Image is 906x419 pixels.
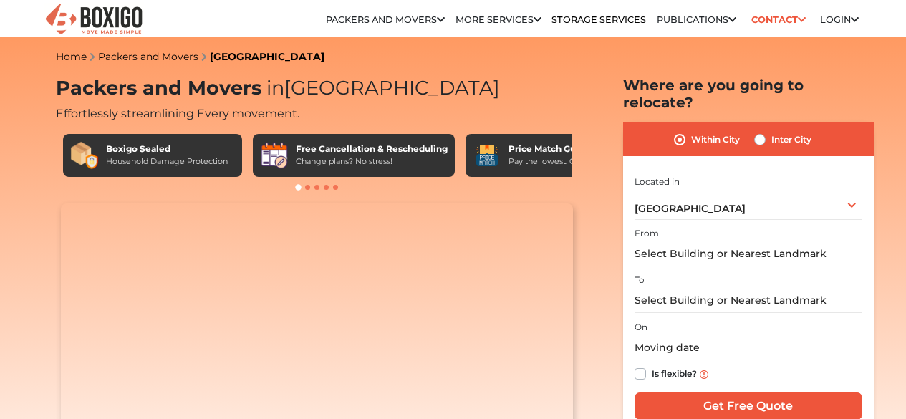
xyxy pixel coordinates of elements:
label: On [635,321,647,334]
a: Publications [657,14,736,25]
a: Home [56,50,87,63]
img: Boxigo [44,2,144,37]
div: Pay the lowest. Guaranteed! [509,155,617,168]
a: More services [456,14,541,25]
input: Select Building or Nearest Landmark [635,241,862,266]
div: Price Match Guarantee [509,143,617,155]
a: [GEOGRAPHIC_DATA] [210,50,324,63]
span: [GEOGRAPHIC_DATA] [635,202,746,215]
a: Login [820,14,859,25]
label: Located in [635,175,680,188]
span: in [266,76,284,100]
div: Household Damage Protection [106,155,228,168]
a: Packers and Movers [98,50,198,63]
h1: Packers and Movers [56,77,579,100]
label: Is flexible? [652,365,697,380]
div: Free Cancellation & Rescheduling [296,143,448,155]
input: Select Building or Nearest Landmark [635,288,862,313]
label: Inter City [771,131,811,148]
div: Boxigo Sealed [106,143,228,155]
label: Within City [691,131,740,148]
img: info [700,370,708,379]
label: To [635,274,645,286]
span: Effortlessly streamlining Every movement. [56,107,299,120]
a: Storage Services [551,14,646,25]
img: Price Match Guarantee [473,141,501,170]
h2: Where are you going to relocate? [623,77,874,111]
a: Packers and Movers [326,14,445,25]
a: Contact [746,9,810,31]
div: Change plans? No stress! [296,155,448,168]
label: From [635,227,659,240]
img: Free Cancellation & Rescheduling [260,141,289,170]
input: Moving date [635,335,862,360]
img: Boxigo Sealed [70,141,99,170]
span: [GEOGRAPHIC_DATA] [261,76,500,100]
